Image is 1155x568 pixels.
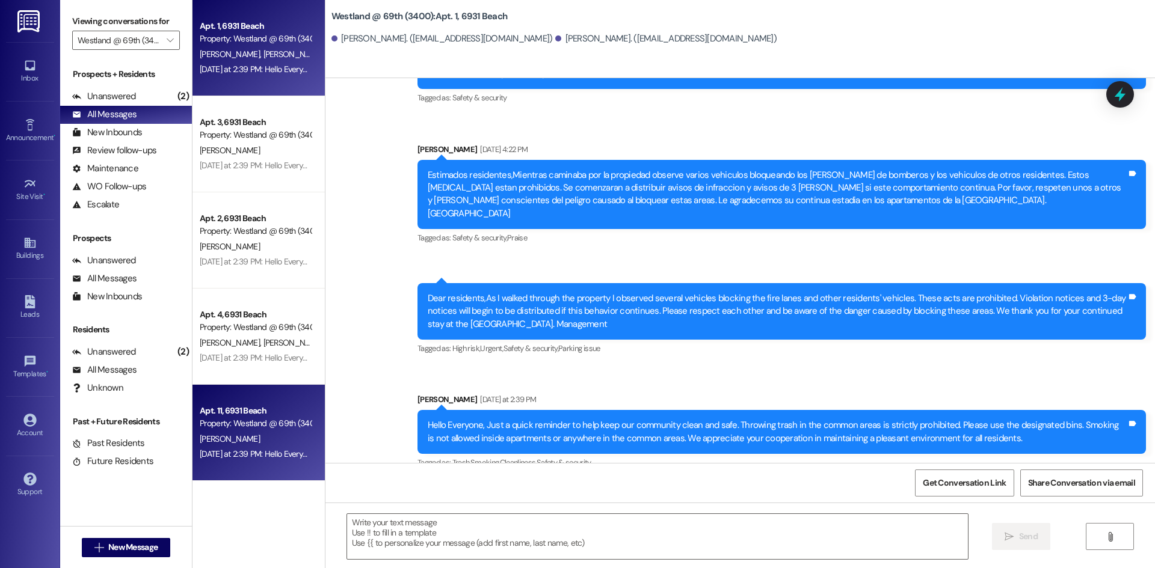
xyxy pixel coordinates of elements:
[477,143,528,156] div: [DATE] 4:22 PM
[174,87,192,106] div: (2)
[417,393,1146,410] div: [PERSON_NAME]
[72,364,137,376] div: All Messages
[72,437,145,450] div: Past Residents
[537,457,591,468] span: Safety & security
[200,116,311,129] div: Apt. 3, 6931 Beach
[200,241,260,252] span: [PERSON_NAME]
[60,232,192,245] div: Prospects
[1028,477,1135,489] span: Share Conversation via email
[200,49,263,60] span: [PERSON_NAME]
[72,144,156,157] div: Review follow-ups
[60,323,192,336] div: Residents
[428,169,1127,221] div: Estimados residentes,Mientras caminaba por la propiedad observe varios vehiculos bloqueando los [...
[1019,530,1038,543] span: Send
[417,89,1146,106] div: Tagged as:
[452,343,481,353] span: High risk ,
[428,419,1127,445] div: Hello Everyone, Just a quick reminder to help keep our community clean and safe. Throwing trash i...
[200,321,311,334] div: Property: Westland @ 69th (3400)
[167,35,173,45] i: 
[428,292,1127,331] div: Dear residents,As I walked through the property I observed several vehicles blocking the fire lan...
[263,337,323,348] span: [PERSON_NAME]
[507,233,527,243] span: Praise
[417,143,1146,160] div: [PERSON_NAME]
[331,32,553,45] div: [PERSON_NAME]. ([EMAIL_ADDRESS][DOMAIN_NAME])
[54,132,55,140] span: •
[17,10,42,32] img: ResiDesk Logo
[6,292,54,324] a: Leads
[6,233,54,265] a: Buildings
[72,272,137,285] div: All Messages
[417,229,1146,246] div: Tagged as:
[60,415,192,428] div: Past + Future Residents
[200,20,311,32] div: Apt. 1, 6931 Beach
[200,417,311,430] div: Property: Westland @ 69th (3400)
[558,343,600,353] span: Parking issue
[60,68,192,81] div: Prospects + Residents
[452,457,470,468] span: Trash ,
[200,405,311,417] div: Apt. 11, 6931 Beach
[72,198,119,211] div: Escalate
[504,343,558,353] span: Safety & security ,
[452,93,507,103] span: Safety & security
[992,523,1050,550] button: Send
[82,538,171,557] button: New Message
[72,108,137,121] div: All Messages
[43,191,45,199] span: •
[108,541,158,554] span: New Message
[72,254,136,267] div: Unanswered
[6,410,54,442] a: Account
[174,343,192,361] div: (2)
[46,368,48,376] span: •
[200,433,260,444] span: [PERSON_NAME]
[200,129,311,141] div: Property: Westland @ 69th (3400)
[1106,532,1115,542] i: 
[200,212,311,225] div: Apt. 2, 6931 Beach
[331,10,507,23] b: Westland @ 69th (3400): Apt. 1, 6931 Beach
[94,543,103,552] i: 
[923,477,1006,489] span: Get Conversation Link
[72,162,138,175] div: Maintenance
[263,49,323,60] span: [PERSON_NAME]
[417,340,1146,357] div: Tagged as:
[477,393,536,406] div: [DATE] at 2:39 PM
[1020,469,1143,496] button: Share Conversation via email
[72,382,123,394] div: Unknown
[500,457,537,468] span: Cleanliness ,
[915,469,1014,496] button: Get Conversation Link
[6,469,54,501] a: Support
[480,343,503,353] span: Urgent ,
[200,145,260,156] span: [PERSON_NAME]
[200,32,311,45] div: Property: Westland @ 69th (3400)
[6,174,54,206] a: Site Visit •
[6,351,54,383] a: Templates •
[1005,532,1014,542] i: 
[72,126,142,139] div: New Inbounds
[72,290,142,303] div: New Inbounds
[6,55,54,88] a: Inbox
[72,180,146,193] div: WO Follow-ups
[470,457,500,468] span: Smoking ,
[417,454,1146,471] div: Tagged as:
[555,32,777,45] div: [PERSON_NAME]. ([EMAIL_ADDRESS][DOMAIN_NAME])
[452,233,507,243] span: Safety & security ,
[72,346,136,358] div: Unanswered
[78,31,161,50] input: All communities
[200,308,311,321] div: Apt. 4, 6931 Beach
[72,90,136,103] div: Unanswered
[72,12,180,31] label: Viewing conversations for
[72,455,153,468] div: Future Residents
[200,225,311,237] div: Property: Westland @ 69th (3400)
[200,337,263,348] span: [PERSON_NAME]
